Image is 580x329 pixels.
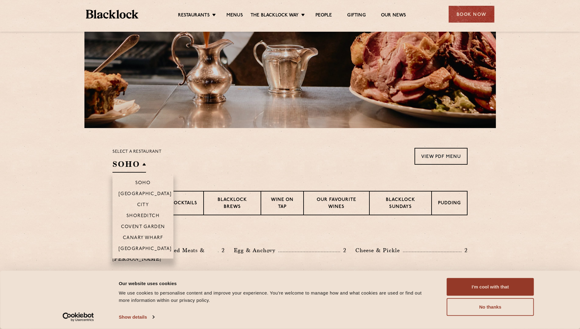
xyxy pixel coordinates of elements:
p: Egg & Anchovy [234,246,278,255]
a: The Blacklock Way [251,13,299,19]
p: Blacklock Brews [210,197,254,211]
p: City [137,202,149,209]
button: I'm cool with that [447,278,534,296]
a: People [315,13,332,19]
p: Pudding [438,200,461,208]
p: 2 [461,246,468,254]
p: Cheese & Pickle [355,246,403,255]
p: 2 [340,246,346,254]
p: Wine on Tap [267,197,297,211]
p: Our favourite wines [310,197,363,211]
p: Soho [135,181,151,187]
div: Book Now [449,6,494,23]
a: Our News [381,13,406,19]
img: BL_Textured_Logo-footer-cropped.svg [86,10,139,19]
h3: Pre Chop Bites [112,231,468,238]
a: Restaurants [178,13,210,19]
a: Show details [119,313,154,322]
p: Shoreditch [126,213,160,220]
div: We use cookies to personalise content and improve your experience. You're welcome to manage how a... [119,289,433,304]
a: Menus [226,13,243,19]
div: Our website uses cookies [119,280,433,287]
button: No thanks [447,298,534,316]
p: Canary Wharf [123,235,163,241]
p: 2 [219,246,225,254]
p: Select a restaurant [112,148,162,156]
p: Cocktails [170,200,197,208]
a: Usercentrics Cookiebot - opens in a new window [52,313,105,322]
p: [GEOGRAPHIC_DATA] [119,246,172,252]
p: Blacklock Sundays [376,197,425,211]
p: [GEOGRAPHIC_DATA] [119,191,172,198]
a: View PDF Menu [415,148,468,165]
p: Covent Garden [121,224,165,231]
a: Gifting [347,13,365,19]
h2: SOHO [112,159,146,173]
